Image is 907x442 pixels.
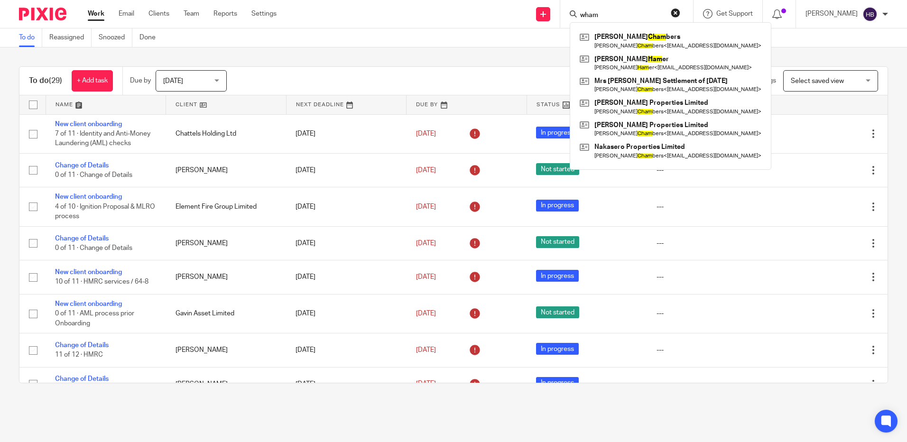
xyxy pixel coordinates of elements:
img: Pixie [19,8,66,20]
span: [DATE] [416,347,436,353]
a: New client onboarding [55,121,122,128]
td: [DATE] [286,367,407,401]
h1: To do [29,76,62,86]
a: Reassigned [49,28,92,47]
a: Team [184,9,199,18]
span: Not started [536,163,579,175]
a: Change of Details [55,162,109,169]
span: In progress [536,127,579,138]
span: Get Support [716,10,753,17]
td: [PERSON_NAME] [166,333,287,367]
a: New client onboarding [55,301,122,307]
a: Done [139,28,163,47]
span: Not started [536,306,579,318]
span: Select saved view [791,78,844,84]
a: New client onboarding [55,269,122,276]
td: [PERSON_NAME] [166,367,287,401]
div: --- [657,272,758,282]
a: Settings [251,9,277,18]
a: Clients [148,9,169,18]
span: In progress [536,343,579,355]
td: [PERSON_NAME] [166,153,287,187]
td: [DATE] [286,226,407,260]
span: In progress [536,377,579,389]
div: --- [657,239,758,248]
a: Email [119,9,134,18]
span: In progress [536,270,579,282]
a: Change of Details [55,235,109,242]
span: 4 of 10 · Ignition Proposal & MLRO process [55,203,155,220]
span: [DATE] [163,78,183,84]
span: (29) [49,77,62,84]
td: [PERSON_NAME] [166,260,287,294]
span: [DATE] [416,167,436,174]
input: Search [579,11,665,20]
div: --- [657,166,758,175]
div: --- [657,309,758,318]
span: 0 of 11 · Change of Details [55,245,132,251]
td: [DATE] [286,114,407,153]
span: [DATE] [416,130,436,137]
div: --- [657,345,758,355]
span: [DATE] [416,240,436,247]
td: [DATE] [286,187,407,226]
td: Element Fire Group Limited [166,187,287,226]
span: 10 of 11 · HMRC services / 64-8 [55,279,148,285]
span: [DATE] [416,310,436,317]
p: [PERSON_NAME] [805,9,858,18]
span: 0 of 11 · Change of Details [55,172,132,178]
div: --- [657,202,758,212]
a: Change of Details [55,342,109,349]
span: [DATE] [416,274,436,280]
span: 11 of 12 · HMRC [55,352,103,359]
span: In progress [536,200,579,212]
a: Snoozed [99,28,132,47]
img: svg%3E [862,7,878,22]
span: 0 of 11 · AML process prior Onboarding [55,310,134,327]
td: [DATE] [286,333,407,367]
a: Work [88,9,104,18]
td: Chattels Holding Ltd [166,114,287,153]
button: Clear [671,8,680,18]
span: [DATE] [416,381,436,387]
div: --- [657,379,758,389]
a: Change of Details [55,376,109,382]
a: New client onboarding [55,193,122,200]
span: [DATE] [416,203,436,210]
span: Not started [536,236,579,248]
td: [DATE] [286,153,407,187]
a: + Add task [72,70,113,92]
td: Gavin Asset Limited [166,294,287,333]
p: Due by [130,76,151,85]
a: Reports [213,9,237,18]
td: [DATE] [286,294,407,333]
a: To do [19,28,42,47]
td: [PERSON_NAME] [166,226,287,260]
span: 7 of 11 · Identity and Anti-Money Laundering (AML) checks [55,130,150,147]
td: [DATE] [286,260,407,294]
